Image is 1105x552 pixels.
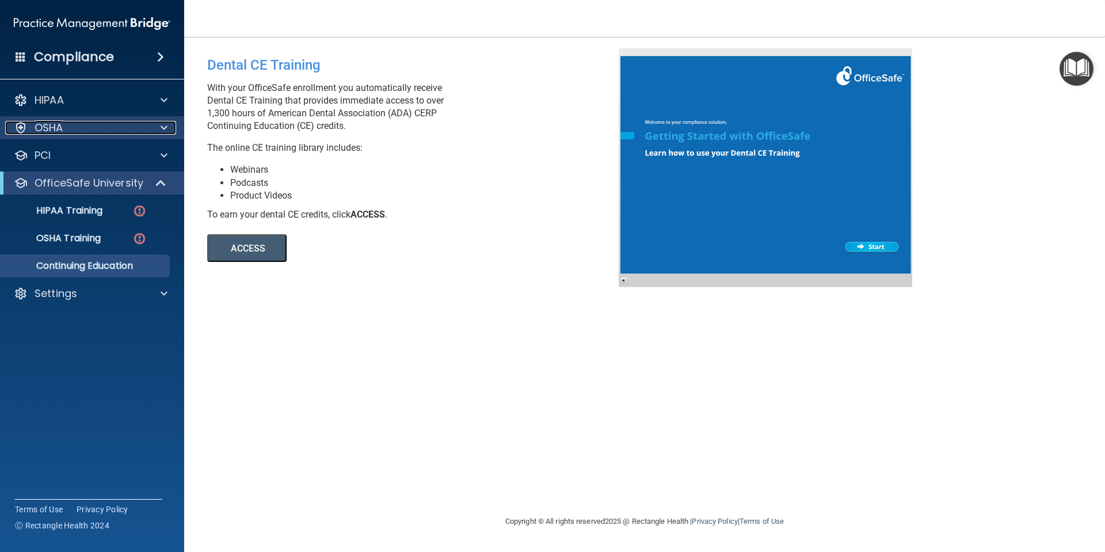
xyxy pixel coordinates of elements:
[207,142,627,154] p: The online CE training library includes:
[14,121,167,135] a: OSHA
[14,12,170,35] img: PMB logo
[1060,52,1093,86] button: Open Resource Center
[35,287,77,300] p: Settings
[14,287,167,300] a: Settings
[15,520,109,531] span: Ⓒ Rectangle Health 2024
[230,189,627,202] li: Product Videos
[435,503,855,540] div: Copyright © All rights reserved 2025 @ Rectangle Health | |
[207,208,627,221] div: To earn your dental CE credits, click .
[207,234,287,262] button: ACCESS
[7,205,102,216] p: HIPAA Training
[34,49,114,65] h4: Compliance
[35,176,143,190] p: OfficeSafe University
[14,176,167,190] a: OfficeSafe University
[132,204,147,218] img: danger-circle.6113f641.png
[35,93,64,107] p: HIPAA
[7,233,101,244] p: OSHA Training
[350,209,385,220] b: ACCESS
[15,504,63,515] a: Terms of Use
[14,149,167,162] a: PCI
[207,48,627,82] div: Dental CE Training
[207,82,627,132] p: With your OfficeSafe enrollment you automatically receive Dental CE Training that provides immedi...
[740,517,784,526] a: Terms of Use
[132,231,147,246] img: danger-circle.6113f641.png
[230,163,627,176] li: Webinars
[7,260,165,272] p: Continuing Education
[692,517,737,526] a: Privacy Policy
[14,93,167,107] a: HIPAA
[207,245,522,253] a: ACCESS
[230,177,627,189] li: Podcasts
[77,504,128,515] a: Privacy Policy
[35,121,63,135] p: OSHA
[35,149,51,162] p: PCI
